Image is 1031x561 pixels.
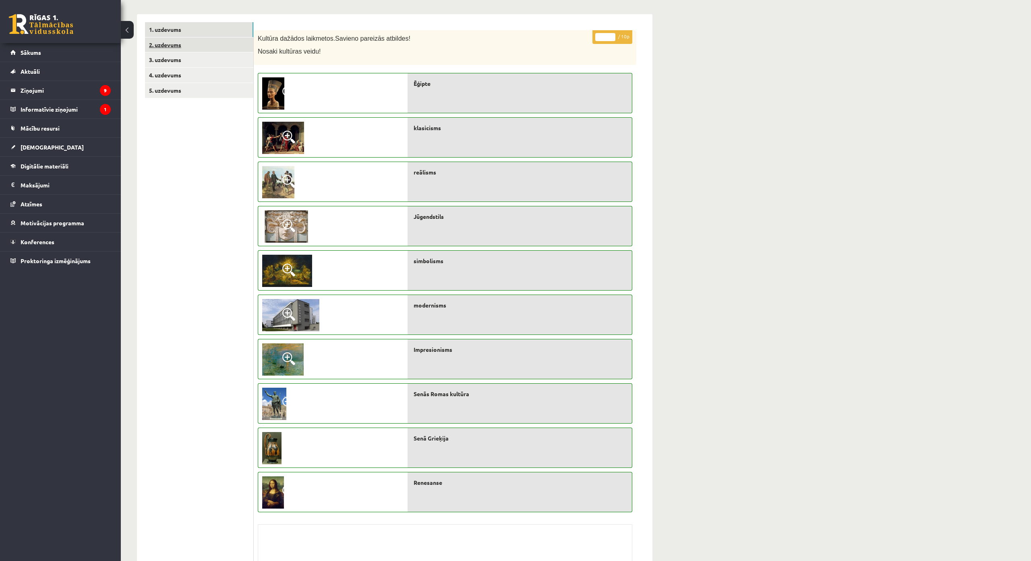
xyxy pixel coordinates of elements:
a: Sākums [10,43,111,62]
a: 4. uzdevums [145,68,253,83]
span: simbolisms [414,257,443,265]
a: Digitālie materiāli [10,157,111,175]
img: 10.jpg [262,299,319,331]
a: [DEMOGRAPHIC_DATA] [10,138,111,156]
img: 5.jpg [262,388,286,420]
img: 1.jpg [262,476,284,509]
span: Atzīmes [21,200,42,208]
a: Mācību resursi [10,119,111,137]
span: Proktoringa izmēģinājums [21,257,91,264]
a: 5. uzdevums [145,83,253,98]
img: 4.jpg [262,77,284,110]
legend: Ziņojumi [21,81,111,100]
span: Konferences [21,238,54,245]
span: Jūgendstils [414,212,444,221]
span: klasicisms [414,124,441,132]
img: 8.png [262,166,294,198]
legend: Informatīvie ziņojumi [21,100,111,118]
legend: Maksājumi [21,176,111,194]
a: Proktoringa izmēģinājums [10,251,111,270]
a: Maksājumi [10,176,111,194]
span: Mācību resursi [21,125,60,132]
span: Sākums [21,49,41,56]
span: [DEMOGRAPHIC_DATA] [21,143,84,151]
span: Aktuāli [21,68,40,75]
span: Ēģipte [414,79,431,88]
a: 1. uzdevums [145,22,253,37]
img: 2.png [262,343,304,376]
a: Konferences [10,233,111,251]
img: 7.jpg [262,122,304,154]
i: 1 [100,104,111,115]
a: 3. uzdevums [145,52,253,67]
span: Savieno pareizās atbildes! [335,35,410,42]
a: Informatīvie ziņojumi1 [10,100,111,118]
img: 9.jpg [262,210,311,243]
span: modernisms [414,301,446,310]
span: reālisms [414,168,436,177]
img: 3.jpg [262,432,282,464]
span: Renesanse [414,478,442,487]
span: Nosaki kultūras veidu! [258,48,321,55]
a: Rīgas 1. Tālmācības vidusskola [9,14,73,34]
span: Impresionisms [414,345,452,354]
img: 6.jpg [262,255,312,287]
span: Kultūra dažādos laikmetos. [258,35,335,42]
a: 2. uzdevums [145,37,253,52]
span: Digitālie materiāli [21,162,68,170]
a: Motivācijas programma [10,214,111,232]
a: Aktuāli [10,62,111,81]
span: Senās Romas kultūra [414,390,469,398]
p: / 10p [592,30,632,44]
a: Atzīmes [10,195,111,213]
span: Senā Grieķija [414,434,449,443]
a: Ziņojumi9 [10,81,111,100]
i: 9 [100,85,111,96]
span: Motivācijas programma [21,219,84,226]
